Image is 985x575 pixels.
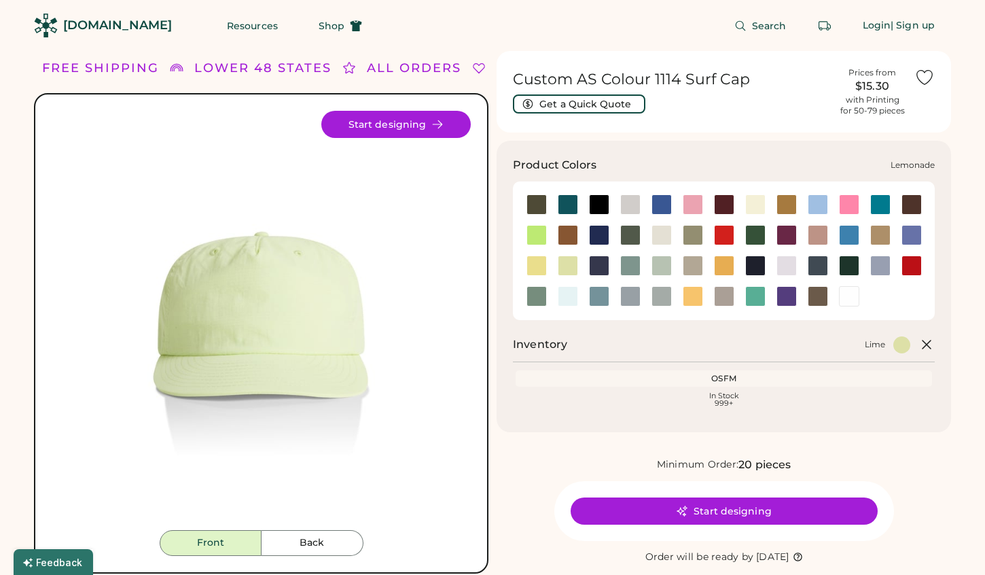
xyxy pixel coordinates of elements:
[863,19,891,33] div: Login
[321,111,471,138] button: Start designing
[756,551,789,564] div: [DATE]
[262,530,363,556] button: Back
[513,70,830,89] h1: Custom AS Colour 1114 Surf Cap
[840,94,905,116] div: with Printing for 50-79 pieces
[891,19,935,33] div: | Sign up
[302,12,378,39] button: Shop
[657,458,739,472] div: Minimum Order:
[811,12,838,39] button: Retrieve an order
[63,17,172,34] div: [DOMAIN_NAME]
[920,514,979,572] iframe: Front Chat
[738,457,791,473] div: 20 pieces
[513,94,645,114] button: Get a Quick Quote
[367,59,461,77] div: ALL ORDERS
[571,498,878,525] button: Start designing
[838,78,906,94] div: $15.30
[513,157,596,173] h3: Product Colors
[865,339,885,350] div: Lime
[645,551,754,564] div: Order will be ready by
[160,530,262,556] button: Front
[34,14,58,37] img: Rendered Logo - Screens
[319,21,344,31] span: Shop
[891,160,935,171] div: Lemonade
[52,111,471,530] img: 1114 - Lime Front Image
[518,392,929,407] div: In Stock 999+
[518,373,929,384] div: OSFM
[848,67,896,78] div: Prices from
[752,21,787,31] span: Search
[194,59,332,77] div: LOWER 48 STATES
[42,59,159,77] div: FREE SHIPPING
[513,336,567,353] h2: Inventory
[52,111,471,530] div: 1114 Style Image
[718,12,803,39] button: Search
[211,12,294,39] button: Resources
